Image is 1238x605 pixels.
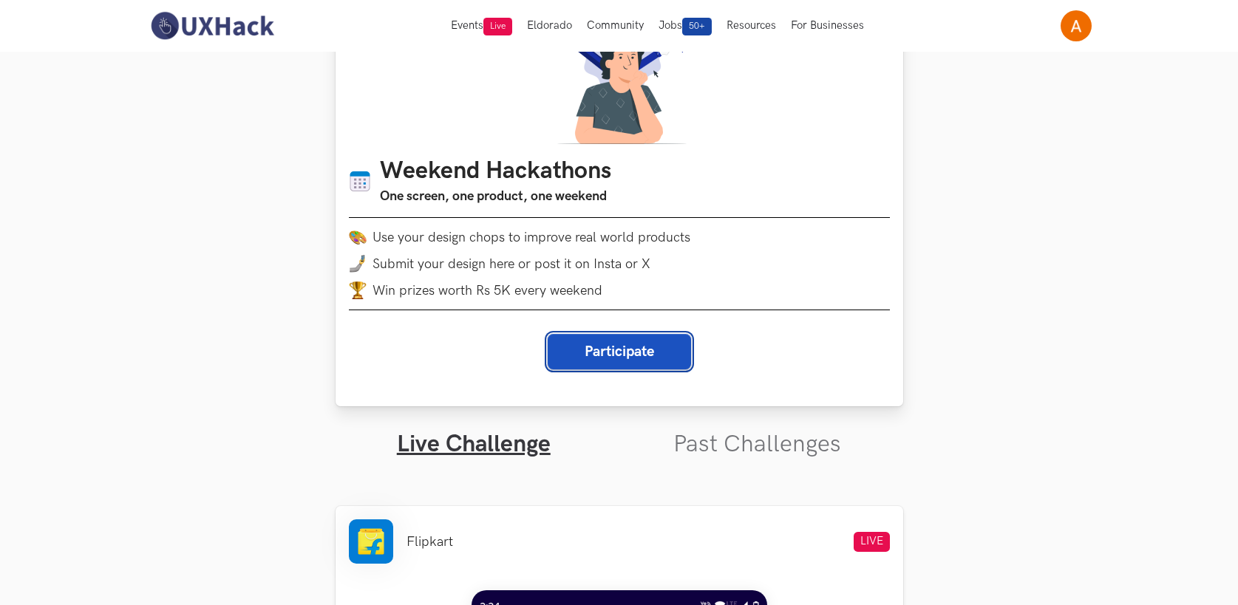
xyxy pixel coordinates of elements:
[854,532,890,552] span: LIVE
[373,256,650,272] span: Submit your design here or post it on Insta or X
[483,18,512,35] span: Live
[673,430,841,459] a: Past Challenges
[407,534,453,550] li: Flipkart
[1061,10,1092,41] img: Your profile pic
[397,430,551,459] a: Live Challenge
[548,334,691,369] button: Participate
[349,255,367,273] img: mobile-in-hand.png
[349,228,890,246] li: Use your design chops to improve real world products
[380,186,611,207] h3: One screen, one product, one weekend
[349,281,890,299] li: Win prizes worth Rs 5K every weekend
[380,157,611,186] h1: Weekend Hackathons
[336,406,903,459] ul: Tabs Interface
[349,170,371,193] img: Calendar icon
[349,228,367,246] img: palette.png
[146,10,278,41] img: UXHack-logo.png
[349,281,367,299] img: trophy.png
[682,18,712,35] span: 50+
